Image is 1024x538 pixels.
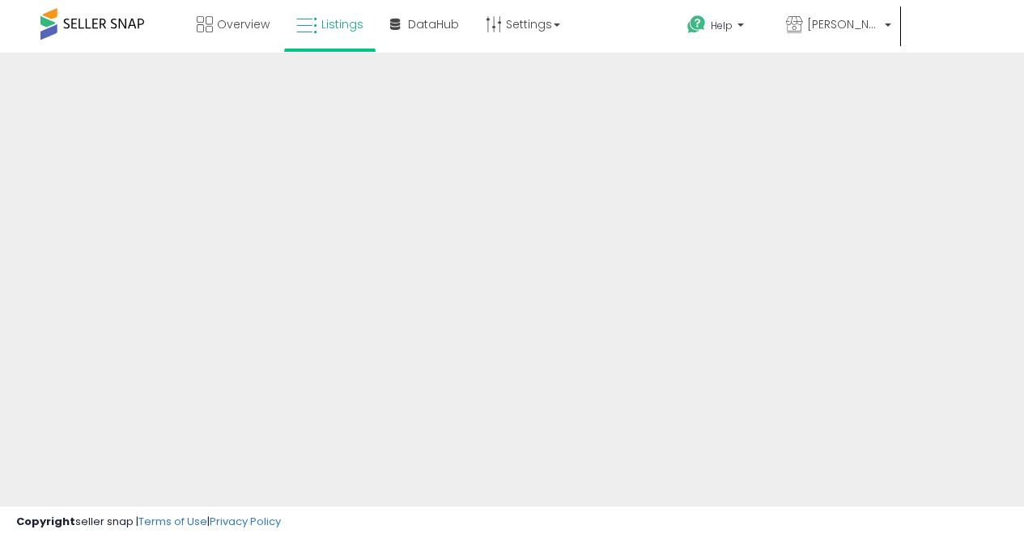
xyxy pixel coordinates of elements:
a: Terms of Use [138,514,207,529]
a: Privacy Policy [210,514,281,529]
a: Help [674,2,771,53]
strong: Copyright [16,514,75,529]
i: Get Help [686,15,707,35]
span: Help [711,19,733,32]
span: DataHub [408,16,459,32]
span: Overview [217,16,270,32]
span: [PERSON_NAME] Online Stores [807,16,880,32]
div: seller snap | | [16,515,281,530]
span: Listings [321,16,363,32]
